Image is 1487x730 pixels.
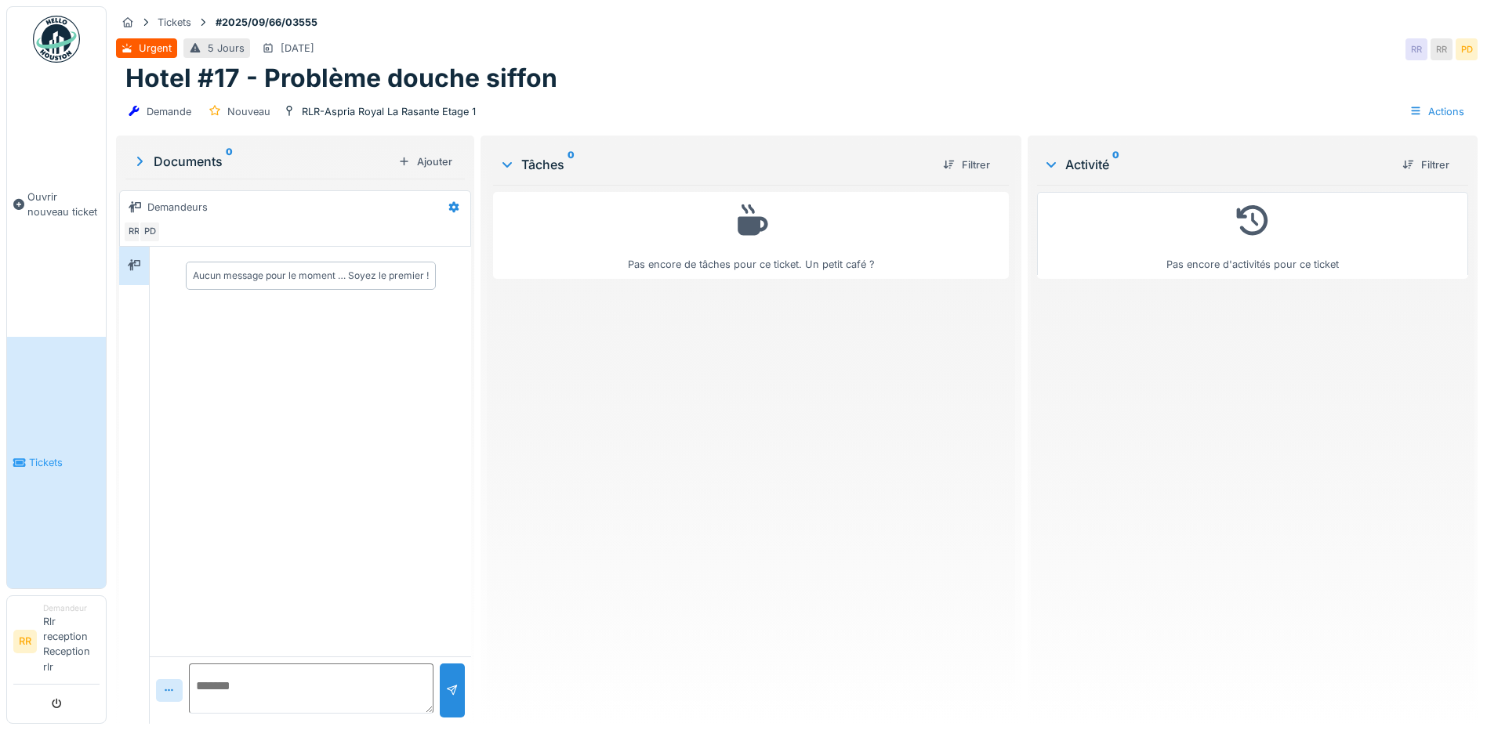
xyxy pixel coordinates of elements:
div: RR [123,221,145,243]
li: Rlr reception Reception rlr [43,602,100,681]
span: Tickets [29,455,100,470]
img: Badge_color-CXgf-gQk.svg [33,16,80,63]
a: Ouvrir nouveau ticket [7,71,106,337]
div: RR [1405,38,1427,60]
div: Pas encore de tâches pour ce ticket. Un petit café ? [503,199,999,272]
div: Pas encore d'activités pour ce ticket [1047,199,1458,272]
div: Demande [147,104,191,119]
div: Documents [132,152,392,171]
sup: 0 [1112,155,1119,174]
div: Urgent [139,41,172,56]
span: Ouvrir nouveau ticket [27,190,100,219]
div: Tickets [158,15,191,30]
sup: 0 [568,155,575,174]
div: Demandeur [43,602,100,614]
div: Demandeurs [147,200,208,215]
div: Nouveau [227,104,270,119]
sup: 0 [226,152,233,171]
div: Actions [1402,100,1471,123]
div: PD [1456,38,1478,60]
div: PD [139,221,161,243]
a: RR DemandeurRlr reception Reception rlr [13,602,100,685]
strong: #2025/09/66/03555 [209,15,324,30]
div: [DATE] [281,41,314,56]
div: Tâches [499,155,930,174]
div: RR [1431,38,1453,60]
div: Aucun message pour le moment … Soyez le premier ! [193,269,429,283]
li: RR [13,630,37,653]
div: Filtrer [937,154,996,175]
div: Ajouter [392,151,459,172]
div: Activité [1043,155,1390,174]
a: Tickets [7,337,106,587]
div: Filtrer [1396,154,1456,175]
h1: Hotel #17 - Problème douche siffon [125,63,557,93]
div: 5 Jours [208,41,245,56]
div: RLR-Aspria Royal La Rasante Etage 1 [302,104,476,119]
